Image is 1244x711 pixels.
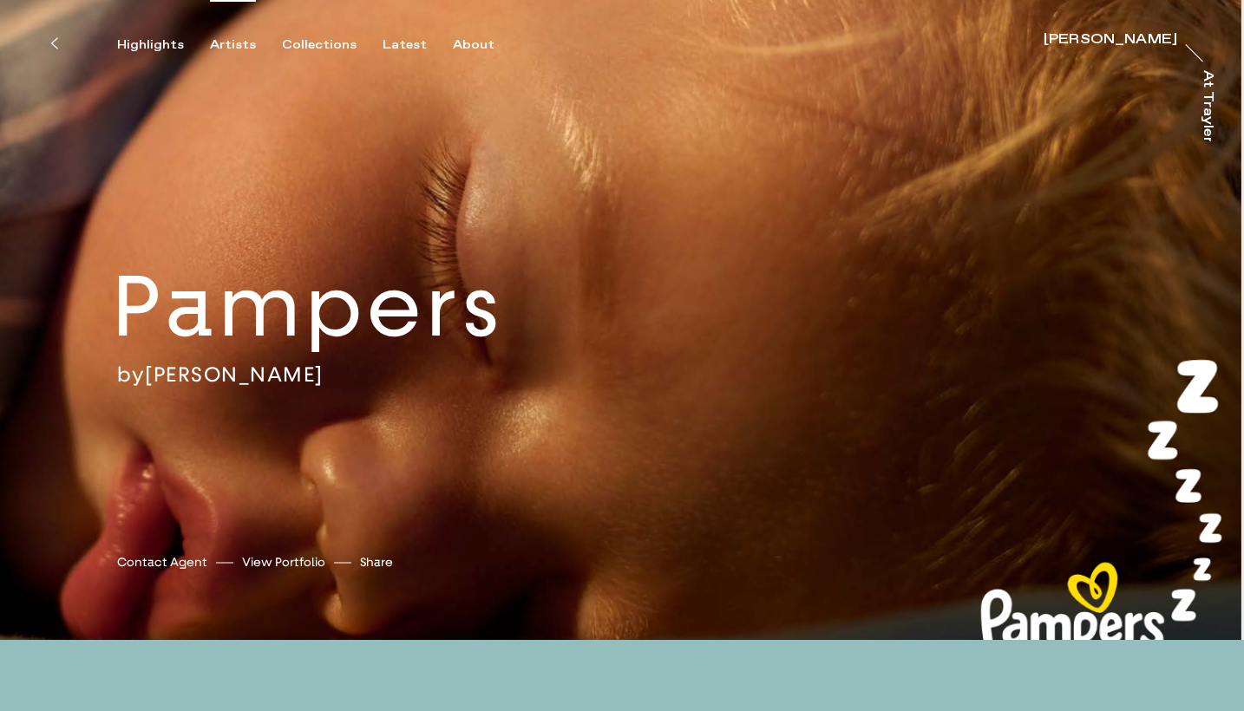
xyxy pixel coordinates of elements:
[112,253,621,362] h2: Pampers
[383,37,427,53] div: Latest
[360,551,393,574] button: Share
[1197,70,1215,141] a: At Trayler
[117,37,184,53] div: Highlights
[242,553,325,571] a: View Portfolio
[210,37,282,53] button: Artists
[1044,33,1177,50] a: [PERSON_NAME]
[1201,70,1215,144] div: At Trayler
[282,37,383,53] button: Collections
[453,37,494,53] div: About
[145,362,324,388] a: [PERSON_NAME]
[453,37,521,53] button: About
[117,362,145,388] span: by
[210,37,256,53] div: Artists
[383,37,453,53] button: Latest
[117,553,207,571] a: Contact Agent
[282,37,357,53] div: Collections
[117,37,210,53] button: Highlights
